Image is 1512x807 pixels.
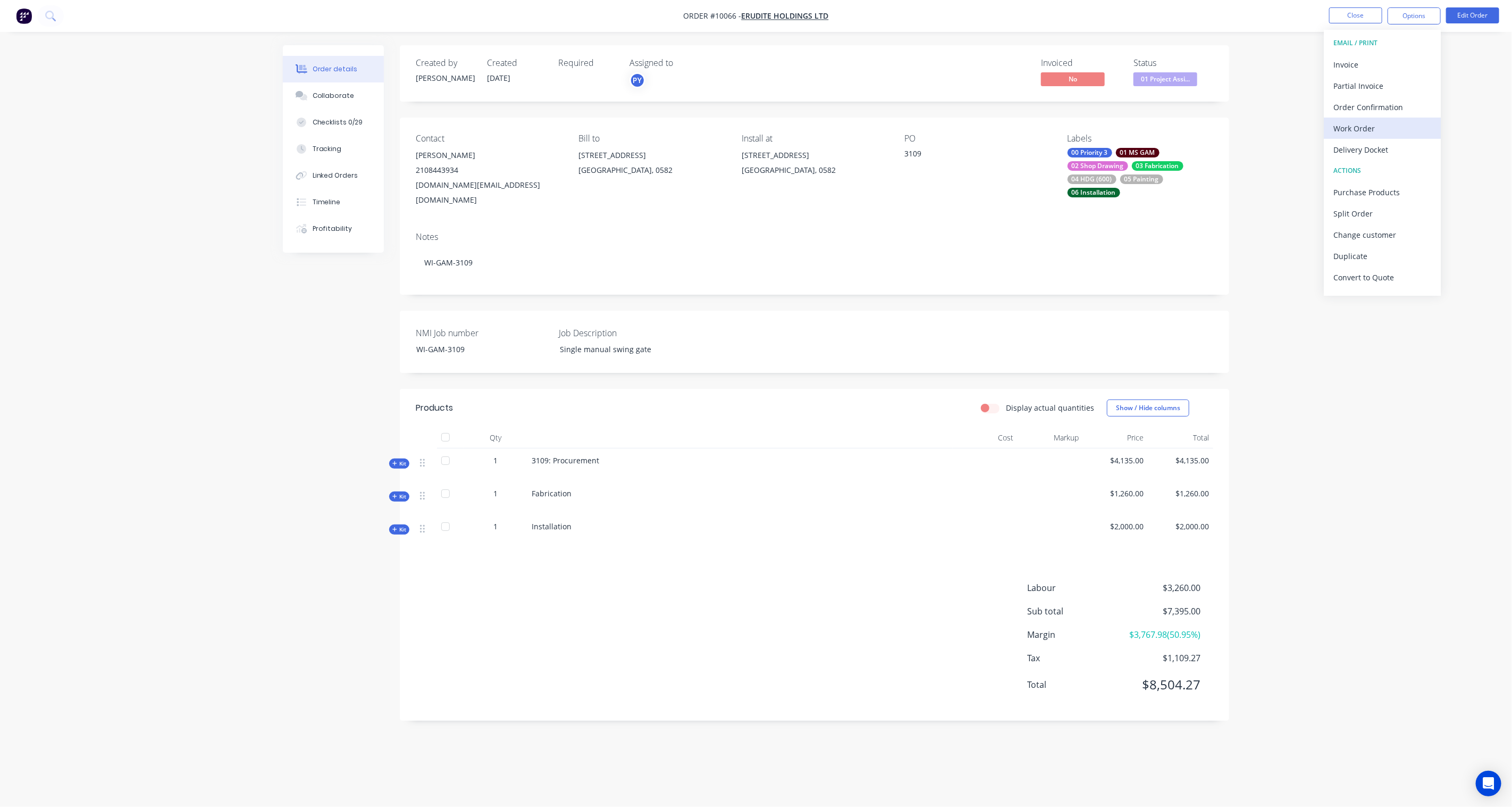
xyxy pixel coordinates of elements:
div: Tracking [313,144,342,154]
div: Invoice [1333,57,1431,72]
span: [DATE] [487,73,510,83]
div: [STREET_ADDRESS] [742,148,887,163]
div: [STREET_ADDRESS][GEOGRAPHIC_DATA], 0582 [742,148,887,182]
span: $7,395.00 [1122,605,1200,618]
div: Qty [464,427,527,448]
div: Change customer [1333,227,1431,243]
div: Contact [416,134,561,144]
div: Price [1083,427,1148,448]
label: Display actual quantities [1006,402,1094,413]
span: $1,260.00 [1087,488,1144,499]
span: $1,260.00 [1153,488,1209,499]
div: [DOMAIN_NAME][EMAIL_ADDRESS][DOMAIN_NAME] [416,178,561,207]
div: [GEOGRAPHIC_DATA], 0582 [578,163,724,178]
div: Order Confirmation [1333,99,1431,115]
div: [PERSON_NAME]2108443934[DOMAIN_NAME][EMAIL_ADDRESS][DOMAIN_NAME] [416,148,561,207]
label: Job Description [559,327,692,339]
div: Assigned to [629,58,736,68]
button: Edit Order [1446,7,1499,23]
span: $2,000.00 [1153,521,1209,532]
span: Erudite Holdings Ltd [742,11,829,21]
span: $4,135.00 [1087,455,1144,466]
img: Factory [16,8,32,24]
button: Show / Hide columns [1107,400,1189,417]
div: Cost [953,427,1018,448]
span: $8,504.27 [1122,675,1200,694]
div: 04 HDG (600) [1068,174,1116,184]
span: Margin [1027,628,1122,641]
div: 05 Painting [1120,174,1163,184]
div: [PERSON_NAME] [416,148,561,163]
div: Delivery Docket [1333,142,1431,157]
button: Options [1388,7,1441,24]
div: 02 Shop Drawing [1068,161,1128,171]
div: Notes [416,232,1213,242]
div: Kit [389,492,409,502]
span: 1 [493,455,498,466]
div: Profitability [313,224,352,234]
label: NMI Job number [416,327,549,339]
div: [GEOGRAPHIC_DATA], 0582 [742,163,887,178]
div: Labels [1068,134,1213,144]
div: Products [416,402,453,414]
span: 3109: Procurement [532,455,599,465]
span: Sub total [1027,605,1122,618]
div: Required [558,58,617,68]
span: Kit [392,493,406,501]
div: Archive [1333,291,1431,306]
button: Timeline [283,189,384,215]
div: 00 Priority 3 [1068,148,1112,157]
div: Convert to Quote [1333,270,1431,285]
span: No [1041,72,1105,86]
span: 01 Project Assi... [1133,72,1197,86]
span: Kit [392,526,406,534]
span: Tax [1027,652,1122,664]
span: $2,000.00 [1087,521,1144,532]
div: Split Order [1333,206,1431,221]
span: Labour [1027,581,1122,594]
div: Status [1133,58,1213,68]
span: $3,767.98 ( 50.95 %) [1122,628,1200,641]
div: ACTIONS [1333,164,1431,178]
button: PY [629,72,645,88]
div: PO [904,134,1050,144]
div: 01 MS GAM [1116,148,1160,157]
div: Checklists 0/29 [313,118,363,127]
span: Total [1027,678,1122,691]
span: $4,135.00 [1153,455,1209,466]
button: Order details [283,56,384,82]
button: Profitability [283,215,384,242]
div: [PERSON_NAME] [416,72,474,84]
button: Checklists 0/29 [283,109,384,136]
span: 1 [493,521,498,532]
span: $3,260.00 [1122,581,1200,594]
div: Open Intercom Messenger [1476,771,1501,796]
span: Kit [392,460,406,468]
div: Collaborate [313,91,355,101]
div: WI-GAM-3109 [408,342,541,357]
div: Work Order [1333,121,1431,136]
span: $1,109.27 [1122,652,1200,664]
div: 3109 [904,148,1037,163]
span: 1 [493,488,498,499]
div: Bill to [578,134,724,144]
div: [STREET_ADDRESS][GEOGRAPHIC_DATA], 0582 [578,148,724,182]
div: Purchase Products [1333,185,1431,200]
button: Linked Orders [283,162,384,189]
div: Markup [1018,427,1083,448]
span: Installation [532,521,572,531]
div: 2108443934 [416,163,561,178]
div: EMAIL / PRINT [1333,36,1431,50]
div: Timeline [313,197,341,207]
div: [STREET_ADDRESS] [578,148,724,163]
div: Linked Orders [313,171,358,180]
div: Duplicate [1333,248,1431,264]
div: Created [487,58,545,68]
div: Created by [416,58,474,68]
span: Fabrication [532,488,572,498]
button: 01 Project Assi... [1133,72,1197,88]
div: Kit [389,525,409,535]
div: Install at [742,134,887,144]
div: Single manual swing gate [551,342,684,357]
